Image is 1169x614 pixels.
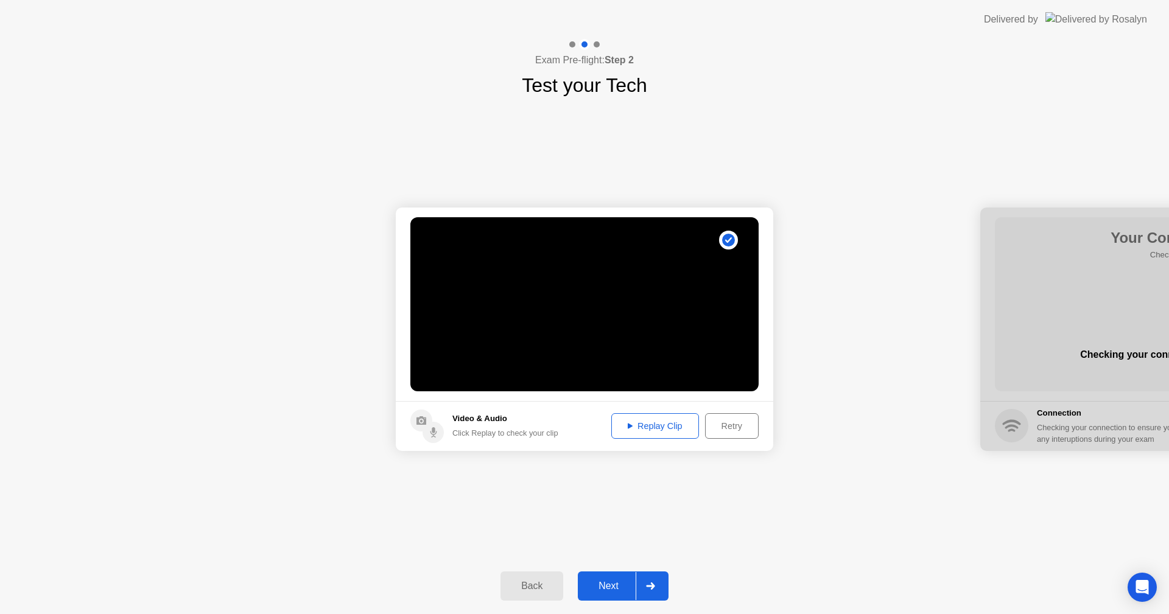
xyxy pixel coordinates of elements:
div: Open Intercom Messenger [1128,573,1157,602]
div: Click Replay to check your clip [452,427,558,439]
h1: Test your Tech [522,71,647,100]
div: Replay Clip [616,421,695,431]
button: Next [578,571,669,601]
button: Back [500,571,563,601]
b: Step 2 [605,55,634,65]
div: Retry [709,421,754,431]
div: Back [504,581,560,591]
button: Retry [705,413,759,439]
img: Delivered by Rosalyn [1045,12,1147,26]
div: Next [581,581,636,591]
h4: Exam Pre-flight: [535,53,634,68]
div: Delivered by [984,12,1038,27]
h5: Video & Audio [452,413,558,425]
button: Replay Clip [611,413,699,439]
